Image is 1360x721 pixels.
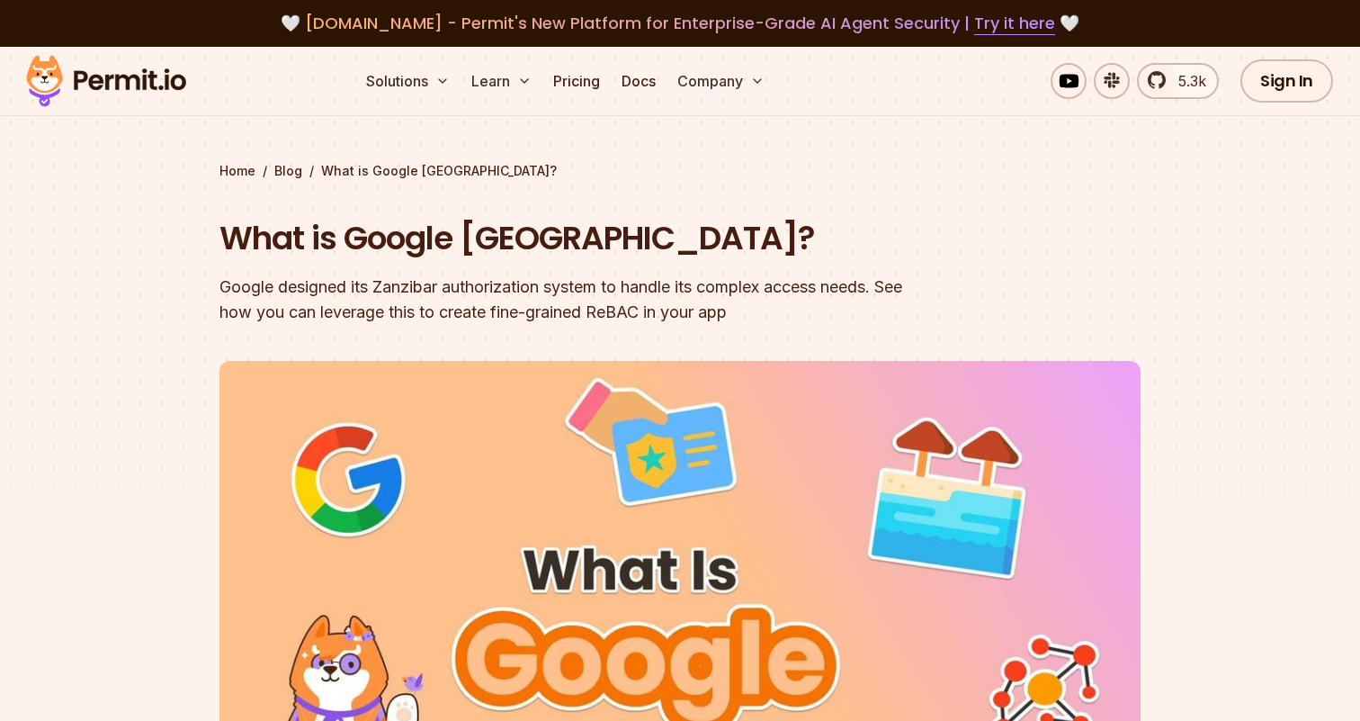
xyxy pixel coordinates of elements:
span: [DOMAIN_NAME] - Permit's New Platform for Enterprise-Grade AI Agent Security | [305,12,1055,34]
a: Try it here [974,12,1055,35]
div: / / [219,162,1141,180]
a: Blog [274,162,302,180]
span: 5.3k [1168,70,1206,92]
button: Company [670,63,772,99]
a: Pricing [546,63,607,99]
div: Google designed its Zanzibar authorization system to handle its complex access needs. See how you... [219,275,910,325]
a: Home [219,162,255,180]
a: 5.3k [1137,63,1219,99]
img: Permit logo [18,50,194,112]
div: 🤍 🤍 [43,11,1317,36]
button: Learn [464,63,539,99]
h1: What is Google [GEOGRAPHIC_DATA]? [219,216,910,261]
a: Sign In [1240,59,1333,103]
a: Docs [614,63,663,99]
button: Solutions [359,63,457,99]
